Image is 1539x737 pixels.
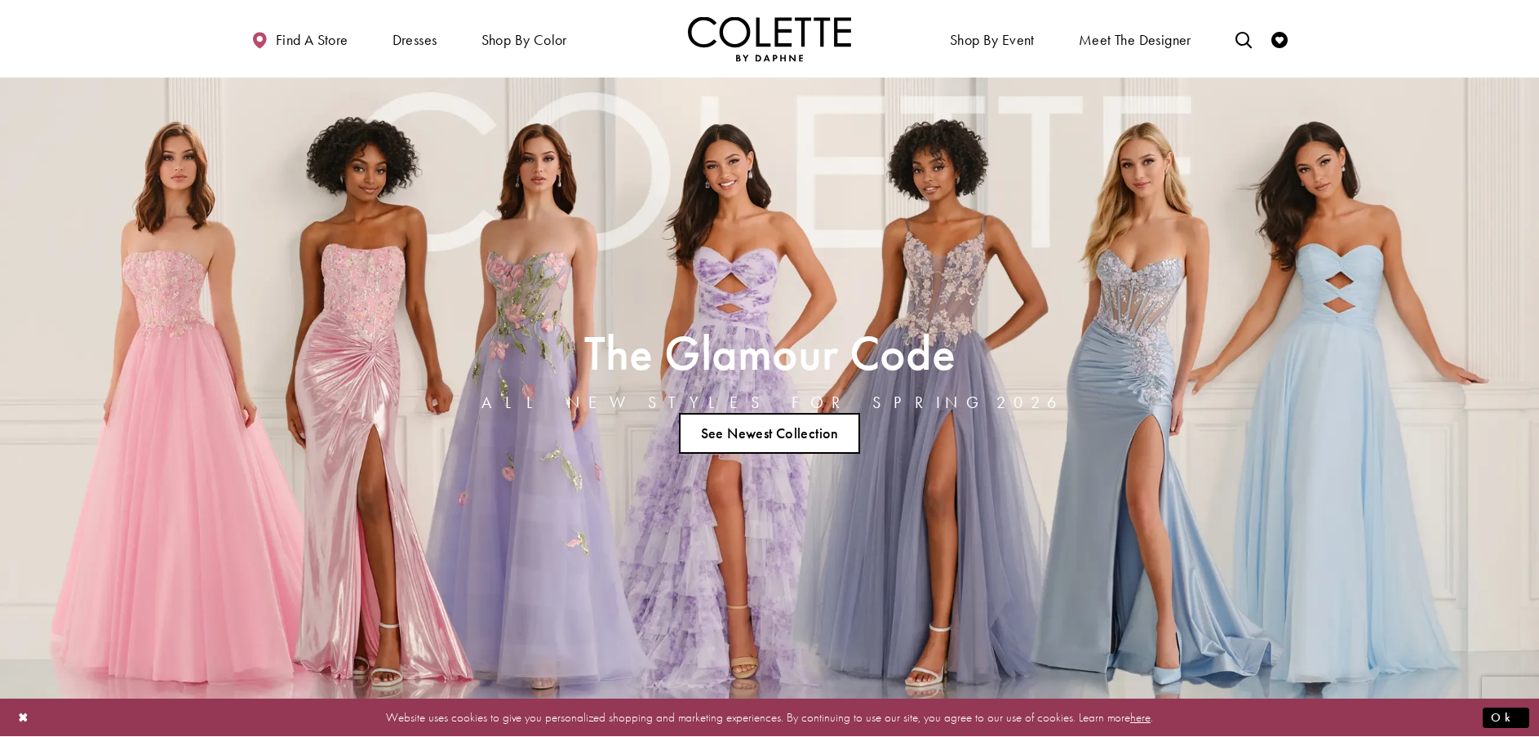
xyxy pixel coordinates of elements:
[477,406,1062,460] ul: Slider Links
[1267,16,1292,61] a: Check Wishlist
[118,707,1421,729] p: Website uses cookies to give you personalized shopping and marketing experiences. By continuing t...
[481,331,1058,375] h2: The Glamour Code
[950,32,1035,48] span: Shop By Event
[1079,32,1191,48] span: Meet the designer
[688,16,851,61] a: Visit Home Page
[393,32,437,48] span: Dresses
[247,16,352,61] a: Find a store
[1130,709,1151,726] a: here
[276,32,348,48] span: Find a store
[1231,16,1256,61] a: Toggle search
[10,704,38,732] button: Close Dialog
[481,32,567,48] span: Shop by color
[388,16,441,61] span: Dresses
[946,16,1039,61] span: Shop By Event
[679,413,860,454] a: See Newest Collection The Glamour Code ALL NEW STYLES FOR SPRING 2026
[477,16,571,61] span: Shop by color
[688,16,851,61] img: Colette by Daphne
[1483,708,1529,728] button: Submit Dialog
[481,393,1058,411] h4: ALL NEW STYLES FOR SPRING 2026
[1075,16,1195,61] a: Meet the designer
